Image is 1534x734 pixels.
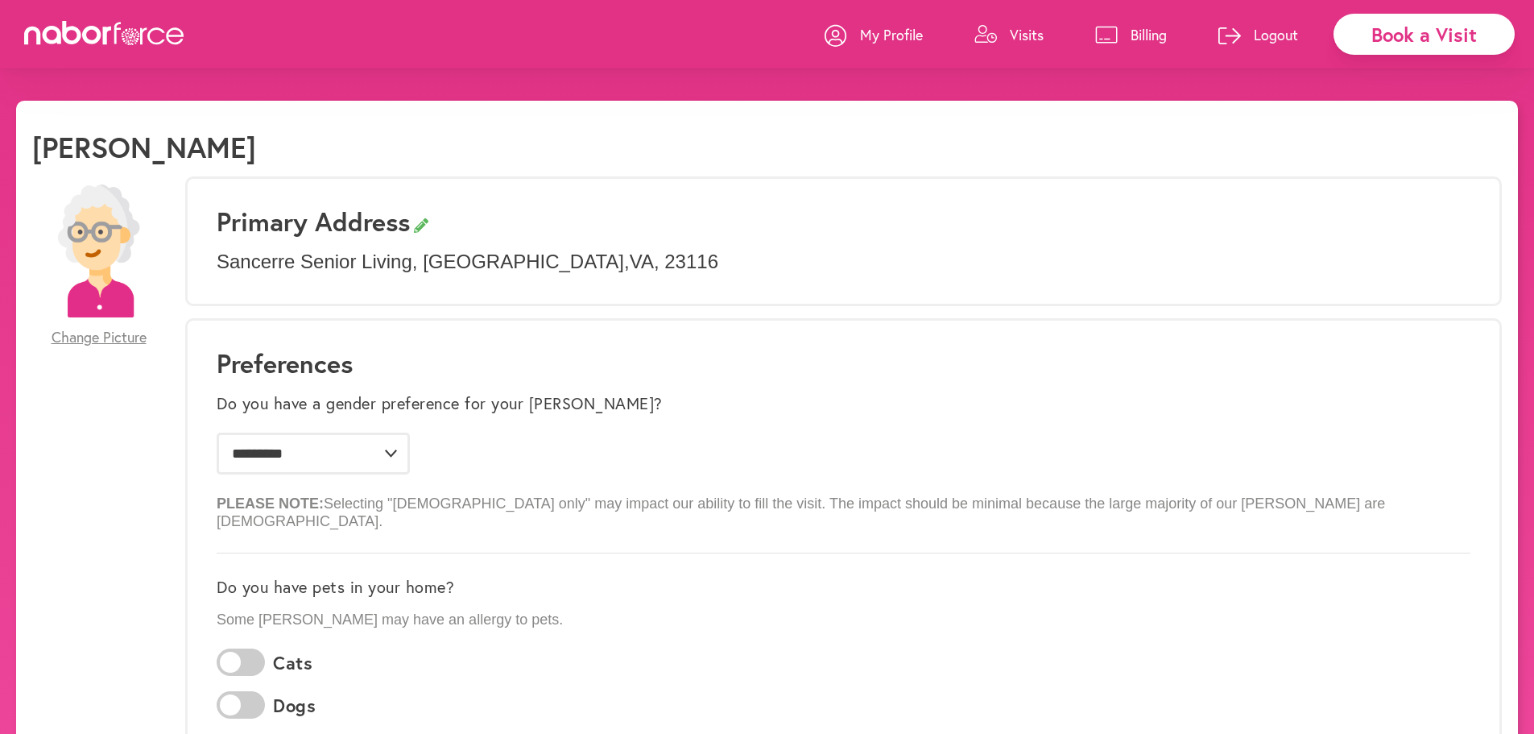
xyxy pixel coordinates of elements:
h1: [PERSON_NAME] [32,130,256,164]
div: Book a Visit [1333,14,1515,55]
h1: Preferences [217,348,1470,379]
p: Billing [1131,25,1167,44]
p: Logout [1254,25,1298,44]
span: Change Picture [52,329,147,346]
label: Do you have a gender preference for your [PERSON_NAME]? [217,394,663,413]
a: My Profile [825,10,923,59]
label: Dogs [273,695,316,716]
a: Visits [974,10,1044,59]
p: Selecting "[DEMOGRAPHIC_DATA] only" may impact our ability to fill the visit. The impact should b... [217,483,1470,530]
a: Billing [1095,10,1167,59]
p: Visits [1010,25,1044,44]
img: efc20bcf08b0dac87679abea64c1faab.png [32,185,165,317]
a: Logout [1218,10,1298,59]
label: Cats [273,653,312,674]
h3: Primary Address [217,206,1470,237]
p: Sancerre Senior Living , [GEOGRAPHIC_DATA] , VA , 23116 [217,251,1470,274]
p: Some [PERSON_NAME] may have an allergy to pets. [217,612,1470,629]
b: PLEASE NOTE: [217,496,324,512]
label: Do you have pets in your home? [217,578,454,597]
p: My Profile [860,25,923,44]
